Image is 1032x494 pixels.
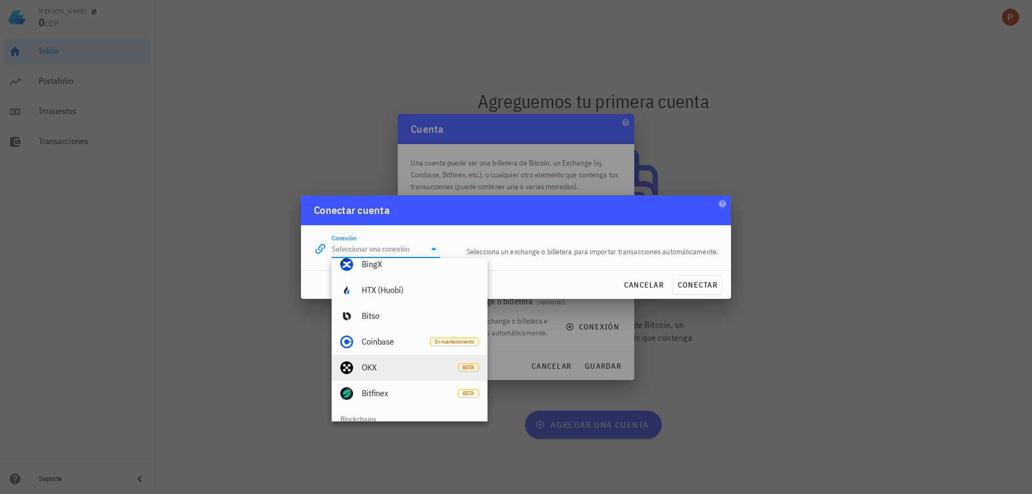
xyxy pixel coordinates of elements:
[677,280,718,290] span: conectar
[435,338,474,346] span: En mantenimiento
[362,388,449,398] div: Bitfinex
[447,239,725,264] div: Selecciona un exchange o billetera para importar transacciones automáticamente.
[463,390,474,397] span: BETA
[362,311,479,321] div: Bitso
[332,234,356,242] label: Conexión
[672,275,722,295] button: conectar
[314,202,390,219] div: Conectar cuenta
[623,280,664,290] span: cancelar
[362,337,421,347] div: Coinbase
[362,362,449,373] div: OKX
[362,285,479,295] div: HTX (Huobi)
[619,275,668,295] button: cancelar
[332,240,425,257] input: Seleccionar una conexión
[463,364,474,371] span: BETA
[332,406,488,432] div: Blockchains
[362,259,479,269] div: BingX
